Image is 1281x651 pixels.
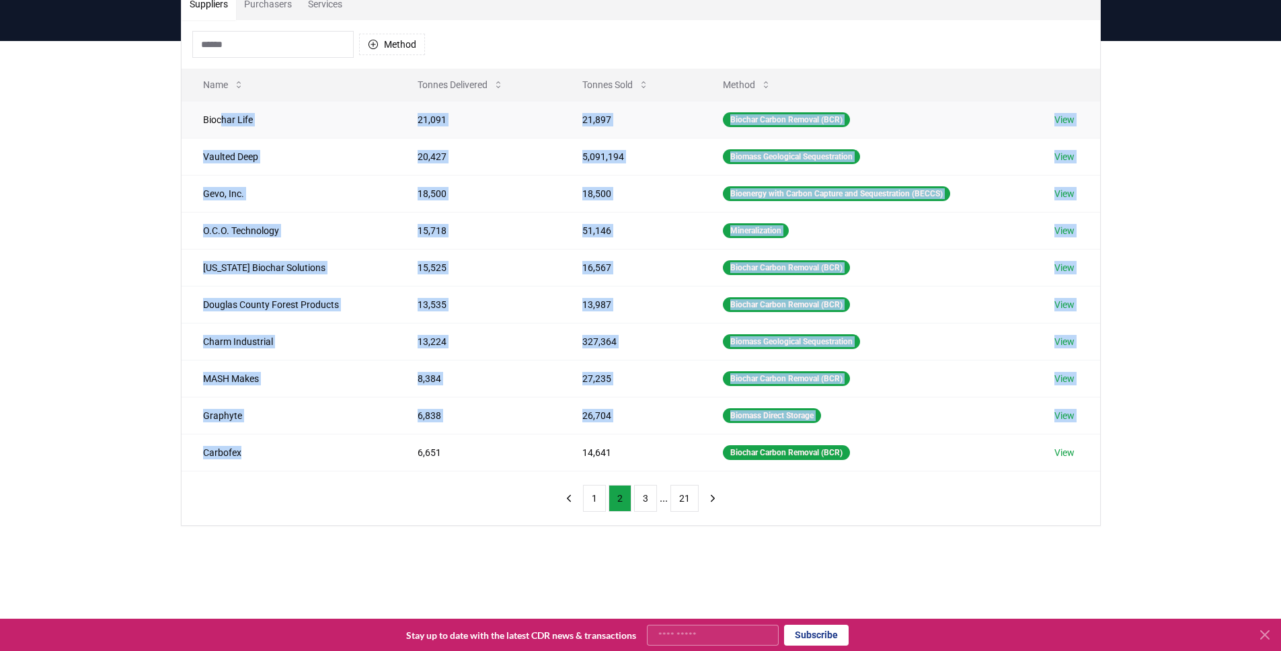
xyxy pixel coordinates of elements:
[561,101,701,138] td: 21,897
[396,175,561,212] td: 18,500
[396,249,561,286] td: 15,525
[634,485,657,512] button: 3
[723,445,850,460] div: Biochar Carbon Removal (BCR)
[712,71,782,98] button: Method
[182,397,396,434] td: Graphyte
[182,360,396,397] td: MASH Makes
[396,360,561,397] td: 8,384
[182,286,396,323] td: Douglas County Forest Products
[561,249,701,286] td: 16,567
[723,223,789,238] div: Mineralization
[182,212,396,249] td: O.C.O. Technology
[701,485,724,512] button: next page
[723,371,850,386] div: Biochar Carbon Removal (BCR)
[723,334,860,349] div: Biomass Geological Sequestration
[182,101,396,138] td: Biochar Life
[561,397,701,434] td: 26,704
[396,286,561,323] td: 13,535
[182,323,396,360] td: Charm Industrial
[396,397,561,434] td: 6,838
[1054,409,1075,422] a: View
[182,175,396,212] td: Gevo, Inc.
[182,434,396,471] td: Carbofex
[182,138,396,175] td: Vaulted Deep
[723,149,860,164] div: Biomass Geological Sequestration
[1054,224,1075,237] a: View
[1054,446,1075,459] a: View
[723,297,850,312] div: Biochar Carbon Removal (BCR)
[723,186,950,201] div: Bioenergy with Carbon Capture and Sequestration (BECCS)
[1054,150,1075,163] a: View
[1054,113,1075,126] a: View
[583,485,606,512] button: 1
[396,323,561,360] td: 13,224
[561,286,701,323] td: 13,987
[1054,372,1075,385] a: View
[723,408,821,423] div: Biomass Direct Storage
[1054,261,1075,274] a: View
[561,212,701,249] td: 51,146
[182,249,396,286] td: [US_STATE] Biochar Solutions
[572,71,660,98] button: Tonnes Sold
[1054,335,1075,348] a: View
[192,71,255,98] button: Name
[670,485,699,512] button: 21
[561,323,701,360] td: 327,364
[561,175,701,212] td: 18,500
[407,71,514,98] button: Tonnes Delivered
[1054,187,1075,200] a: View
[359,34,425,55] button: Method
[396,101,561,138] td: 21,091
[660,490,668,506] li: ...
[609,485,631,512] button: 2
[723,260,850,275] div: Biochar Carbon Removal (BCR)
[396,212,561,249] td: 15,718
[1054,298,1075,311] a: View
[561,360,701,397] td: 27,235
[557,485,580,512] button: previous page
[396,138,561,175] td: 20,427
[723,112,850,127] div: Biochar Carbon Removal (BCR)
[561,138,701,175] td: 5,091,194
[561,434,701,471] td: 14,641
[396,434,561,471] td: 6,651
